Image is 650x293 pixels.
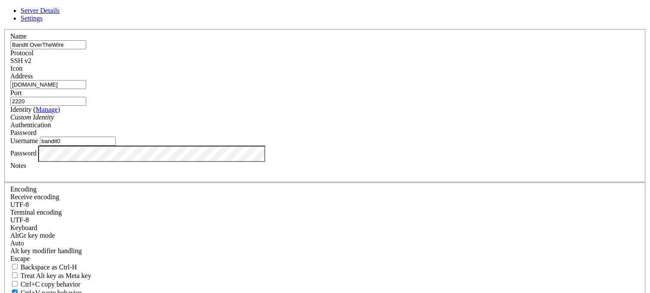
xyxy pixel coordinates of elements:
[33,106,60,113] span: ( )
[10,209,62,216] label: The default terminal encoding. ISO-2022 enables character map translations (like graphics maps). ...
[10,239,640,247] div: Auto
[10,80,86,89] input: Host Name or IP
[10,263,77,271] label: If true, the backspace should send BS ('\x08', aka ^H). Otherwise the backspace key should send '...
[21,272,91,279] span: Treat Alt key as Meta key
[10,57,31,64] span: SSH v2
[10,114,54,121] i: Custom Identity
[10,89,22,96] label: Port
[12,281,18,287] input: Ctrl+C copy behavior
[10,216,640,224] div: UTF-8
[10,216,29,224] span: UTF-8
[10,40,86,49] input: Server Name
[21,281,81,288] span: Ctrl+C copy behavior
[10,162,26,169] label: Notes
[12,272,18,278] input: Treat Alt key as Meta key
[10,281,81,288] label: Ctrl-C copies if true, send ^C to host if false. Ctrl-Shift-C sends ^C to host if true, copies if...
[10,49,33,57] label: Protocol
[36,106,58,113] a: Manage
[21,15,43,22] a: Settings
[12,264,18,269] input: Backspace as Ctrl-H
[10,129,640,137] div: Password
[10,201,640,209] div: UTF-8
[10,255,640,263] div: Escape
[10,185,36,193] label: Encoding
[10,272,91,279] label: Whether the Alt key acts as a Meta key or as a distinct Alt key.
[10,137,38,144] label: Username
[10,201,29,208] span: UTF-8
[10,239,24,247] span: Auto
[40,137,116,146] input: Login Username
[10,106,60,113] label: Identity
[10,121,51,129] label: Authentication
[10,247,82,254] label: Controls how the Alt key is handled. Escape: Send an ESC prefix. 8-Bit: Add 128 to the typed char...
[10,33,27,40] label: Name
[10,72,33,80] label: Address
[10,149,36,157] label: Password
[10,57,640,65] div: SSH v2
[10,232,55,239] label: Set the expected encoding for data received from the host. If the encodings do not match, visual ...
[10,224,37,231] label: Keyboard
[21,7,60,14] a: Server Details
[10,129,36,136] span: Password
[21,263,77,271] span: Backspace as Ctrl-H
[10,65,22,72] label: Icon
[10,255,30,262] span: Escape
[10,114,640,121] div: Custom Identity
[10,193,59,200] label: Set the expected encoding for data received from the host. If the encodings do not match, visual ...
[10,97,86,106] input: Port Number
